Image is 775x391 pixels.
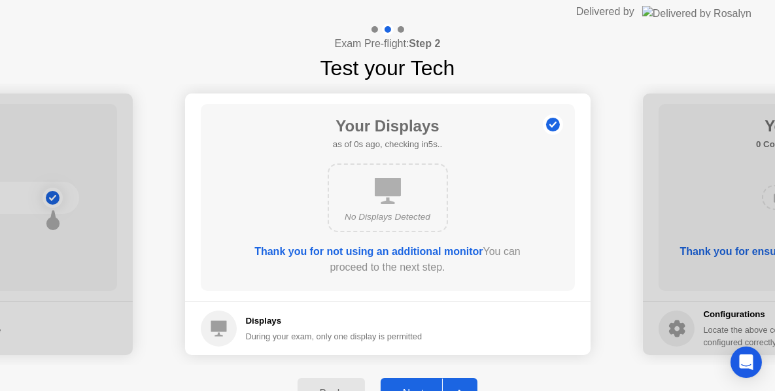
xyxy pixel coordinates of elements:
[333,114,442,138] h1: Your Displays
[246,314,422,328] h5: Displays
[576,4,634,20] div: Delivered by
[339,211,436,224] div: No Displays Detected
[333,138,442,151] h5: as of 0s ago, checking in5s..
[409,38,440,49] b: Step 2
[335,36,441,52] h4: Exam Pre-flight:
[254,246,483,257] b: Thank you for not using an additional monitor
[731,347,762,378] div: Open Intercom Messenger
[238,244,538,275] div: You can proceed to the next step.
[642,6,751,18] img: Delivered by Rosalyn
[246,330,422,343] div: During your exam, only one display is permitted
[320,52,455,84] h1: Test your Tech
